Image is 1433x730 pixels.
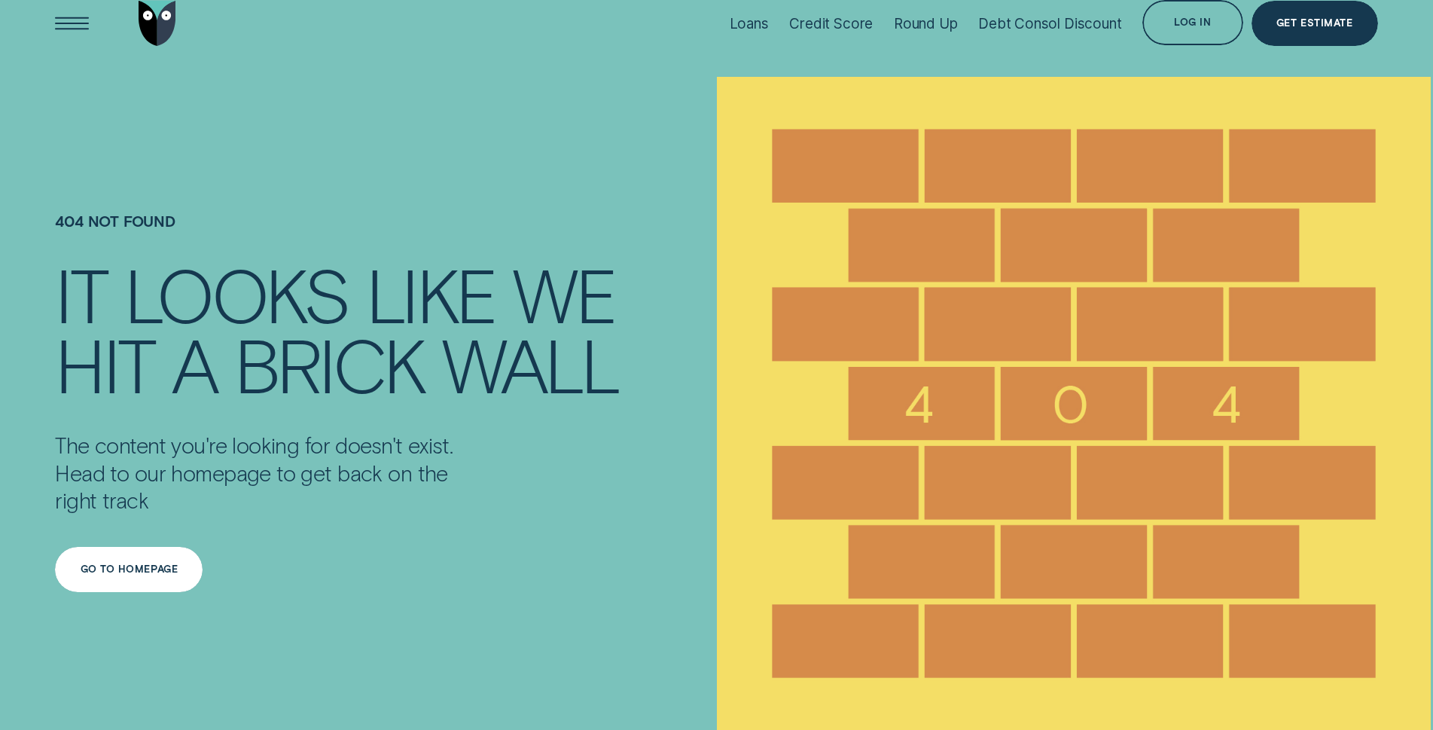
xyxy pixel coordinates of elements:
[717,77,1431,730] img: 404 NOT FOUND
[894,15,958,32] div: Round Up
[442,328,618,399] div: wall
[139,1,176,46] img: Wisr
[234,328,425,399] div: brick
[366,258,495,328] div: like
[81,565,178,574] div: Go to homepage
[513,258,614,328] div: we
[124,258,349,328] div: looks
[789,15,873,32] div: Credit Score
[55,399,490,514] div: The content you're looking for doesn't exist. Head to our homepage to get back on the right track
[55,258,106,328] div: It
[55,547,203,592] button: Go to homepage
[1252,1,1378,46] a: Get Estimate
[730,15,769,32] div: Loans
[55,328,154,399] div: hit
[978,15,1121,32] div: Debt Consol Discount
[172,328,217,399] div: a
[55,258,657,399] h4: It looks like we hit a brick wall
[50,1,95,46] button: Open Menu
[55,212,716,258] h1: 404 NOT FOUND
